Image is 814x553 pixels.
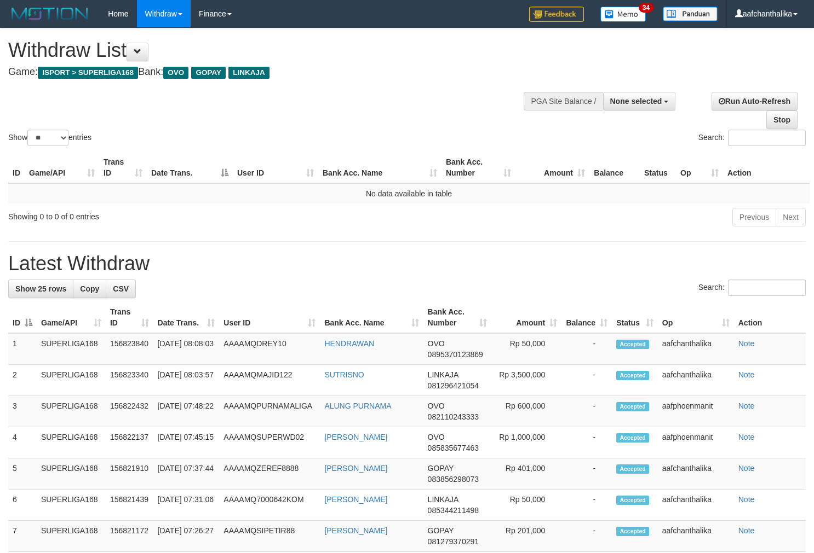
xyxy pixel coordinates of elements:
[37,490,106,521] td: SUPERLIGA168
[37,396,106,427] td: SUPERLIGA168
[219,427,320,458] td: AAAAMQSUPERWD02
[37,427,106,458] td: SUPERLIGA168
[15,284,66,293] span: Show 25 rows
[320,302,423,333] th: Bank Acc. Name: activate to sort column ascending
[612,302,658,333] th: Status: activate to sort column ascending
[8,365,37,396] td: 2
[491,427,561,458] td: Rp 1,000,000
[318,152,442,183] th: Bank Acc. Name: activate to sort column ascending
[106,365,153,396] td: 156823340
[219,458,320,490] td: AAAAMQZEREF8888
[106,427,153,458] td: 156822137
[27,130,68,146] select: Showentries
[491,396,561,427] td: Rp 600,000
[191,67,226,79] span: GOPAY
[442,152,515,183] th: Bank Acc. Number: activate to sort column ascending
[658,365,734,396] td: aafchanthalika
[219,302,320,333] th: User ID: activate to sort column ascending
[658,490,734,521] td: aafchanthalika
[561,302,612,333] th: Balance: activate to sort column ascending
[561,427,612,458] td: -
[8,490,37,521] td: 6
[37,521,106,552] td: SUPERLIGA168
[428,444,479,452] span: Copy 085835677463 to clipboard
[8,183,810,203] td: No data available in table
[738,526,755,535] a: Note
[428,537,479,546] span: Copy 081279370291 to clipboard
[153,458,220,490] td: [DATE] 07:37:44
[738,370,755,379] a: Note
[529,7,584,22] img: Feedback.jpg
[324,339,374,348] a: HENDRAWAN
[616,433,649,443] span: Accepted
[106,280,136,298] a: CSV
[561,521,612,552] td: -
[428,526,454,535] span: GOPAY
[219,490,320,521] td: AAAAMQ7000642KOM
[324,464,387,473] a: [PERSON_NAME]
[776,208,806,226] a: Next
[25,152,99,183] th: Game/API: activate to sort column ascending
[491,521,561,552] td: Rp 201,000
[561,396,612,427] td: -
[616,527,649,536] span: Accepted
[561,490,612,521] td: -
[8,253,806,275] h1: Latest Withdraw
[658,333,734,365] td: aafchanthalika
[589,152,640,183] th: Balance
[732,208,776,226] a: Previous
[428,370,458,379] span: LINKAJA
[766,110,798,129] a: Stop
[663,7,718,21] img: panduan.png
[676,152,723,183] th: Op: activate to sort column ascending
[658,458,734,490] td: aafchanthalika
[728,130,806,146] input: Search:
[738,339,755,348] a: Note
[8,521,37,552] td: 7
[324,370,364,379] a: SUTRISNO
[491,365,561,396] td: Rp 3,500,000
[658,427,734,458] td: aafphoenmanit
[603,92,676,110] button: None selected
[37,458,106,490] td: SUPERLIGA168
[8,458,37,490] td: 5
[153,365,220,396] td: [DATE] 08:03:57
[639,3,654,13] span: 34
[38,67,138,79] span: ISPORT > SUPERLIGA168
[728,280,806,296] input: Search:
[491,302,561,333] th: Amount: activate to sort column ascending
[491,333,561,365] td: Rp 50,000
[8,302,37,333] th: ID: activate to sort column descending
[738,401,755,410] a: Note
[561,365,612,396] td: -
[428,433,445,441] span: OVO
[324,433,387,441] a: [PERSON_NAME]
[153,396,220,427] td: [DATE] 07:48:22
[8,130,91,146] label: Show entries
[37,333,106,365] td: SUPERLIGA168
[8,39,532,61] h1: Withdraw List
[153,427,220,458] td: [DATE] 07:45:15
[616,464,649,474] span: Accepted
[428,412,479,421] span: Copy 082110243333 to clipboard
[324,526,387,535] a: [PERSON_NAME]
[658,521,734,552] td: aafchanthalika
[8,5,91,22] img: MOTION_logo.png
[106,521,153,552] td: 156821172
[80,284,99,293] span: Copy
[153,302,220,333] th: Date Trans.: activate to sort column ascending
[163,67,188,79] span: OVO
[428,495,458,504] span: LINKAJA
[219,333,320,365] td: AAAAMQDREY10
[698,130,806,146] label: Search:
[616,371,649,380] span: Accepted
[428,350,483,359] span: Copy 0895370123869 to clipboard
[428,464,454,473] span: GOPAY
[37,302,106,333] th: Game/API: activate to sort column ascending
[698,280,806,296] label: Search:
[561,333,612,365] td: -
[428,339,445,348] span: OVO
[616,340,649,349] span: Accepted
[324,401,391,410] a: ALUNG PURNAMA
[734,302,806,333] th: Action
